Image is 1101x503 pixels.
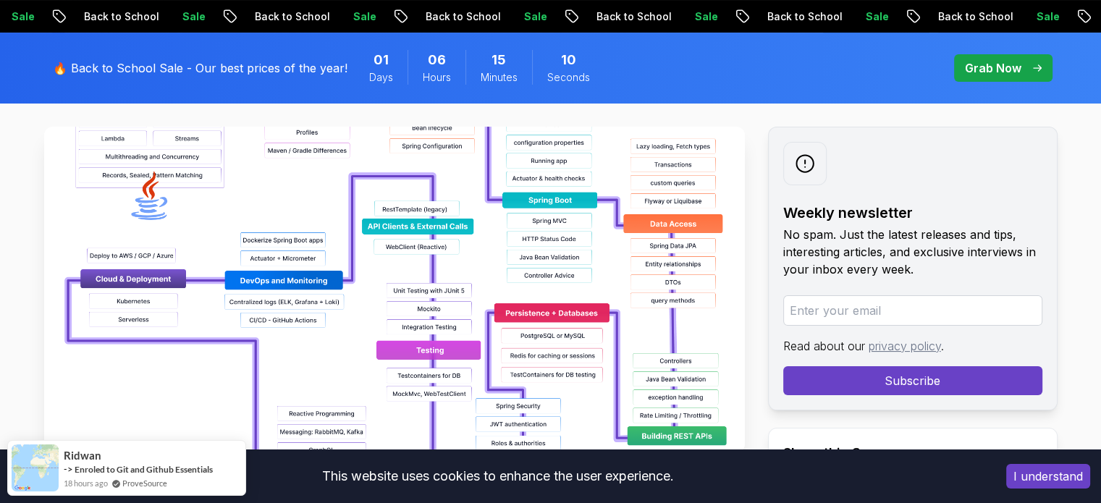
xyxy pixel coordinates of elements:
[423,70,451,85] span: Hours
[1006,464,1090,489] button: Accept cookies
[1025,9,1071,24] p: Sale
[11,460,984,492] div: This website uses cookies to enhance the user experience.
[53,59,347,77] p: 🔥 Back to School Sale - Our best prices of the year!
[854,9,900,24] p: Sale
[927,9,1025,24] p: Back to School
[414,9,512,24] p: Back to School
[783,226,1042,278] p: No spam. Just the latest releases and tips, interesting articles, and exclusive interviews in you...
[783,443,1042,463] h2: Share this Course
[585,9,683,24] p: Back to School
[122,477,167,489] a: ProveSource
[492,50,506,70] span: 15 Minutes
[12,444,59,491] img: provesource social proof notification image
[683,9,730,24] p: Sale
[965,59,1021,77] p: Grab Now
[783,337,1042,355] p: Read about our .
[869,339,941,353] a: privacy policy
[561,50,576,70] span: 10 Seconds
[756,9,854,24] p: Back to School
[783,295,1042,326] input: Enter your email
[171,9,217,24] p: Sale
[783,203,1042,223] h2: Weekly newsletter
[44,127,745,452] img: Spring Boot Roadmap 2025: The Complete Guide for Backend Developers thumbnail
[481,70,518,85] span: Minutes
[64,477,108,489] span: 18 hours ago
[428,50,446,70] span: 6 Hours
[512,9,559,24] p: Sale
[547,70,590,85] span: Seconds
[64,463,73,475] span: ->
[75,464,213,475] a: Enroled to Git and Github Essentials
[374,50,389,70] span: 1 Days
[243,9,342,24] p: Back to School
[64,449,101,462] span: ridwan
[72,9,171,24] p: Back to School
[783,366,1042,395] button: Subscribe
[342,9,388,24] p: Sale
[369,70,393,85] span: Days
